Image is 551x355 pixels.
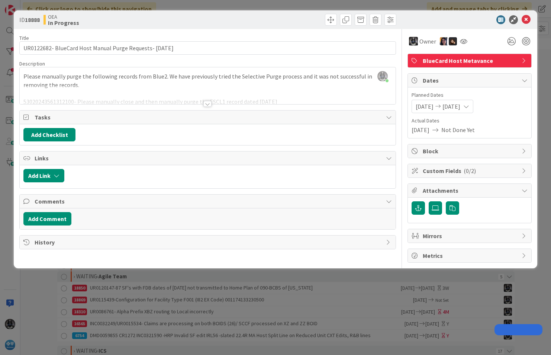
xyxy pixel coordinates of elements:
[409,37,418,46] img: KG
[423,231,518,240] span: Mirrors
[48,20,79,26] b: In Progress
[423,147,518,156] span: Block
[23,212,71,226] button: Add Comment
[35,154,382,163] span: Links
[423,166,518,175] span: Custom Fields
[377,71,388,81] img: ddRgQ3yRm5LdI1ED0PslnJbT72KgN0Tb.jfif
[416,102,434,111] span: [DATE]
[25,16,40,23] b: 18888
[35,197,382,206] span: Comments
[23,169,64,182] button: Add Link
[412,125,429,134] span: [DATE]
[423,56,518,65] span: BlueCard Host Metavance
[423,186,518,195] span: Attachments
[19,60,45,67] span: Description
[423,251,518,260] span: Metrics
[464,167,476,175] span: ( 0/2 )
[19,35,29,41] label: Title
[440,37,448,45] img: TC
[35,113,382,122] span: Tasks
[441,125,475,134] span: Not Done Yet
[419,37,436,46] span: Owner
[423,76,518,85] span: Dates
[48,14,79,20] span: OEA
[19,15,40,24] span: ID
[449,37,457,45] img: ZB
[23,128,75,141] button: Add Checklist
[412,91,528,99] span: Planned Dates
[412,117,528,125] span: Actual Dates
[23,72,392,89] p: Please manually purge the following records from Blue2. We have previously tried the Selective Pu...
[19,41,396,55] input: type card name here...
[35,238,382,247] span: History
[442,102,460,111] span: [DATE]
